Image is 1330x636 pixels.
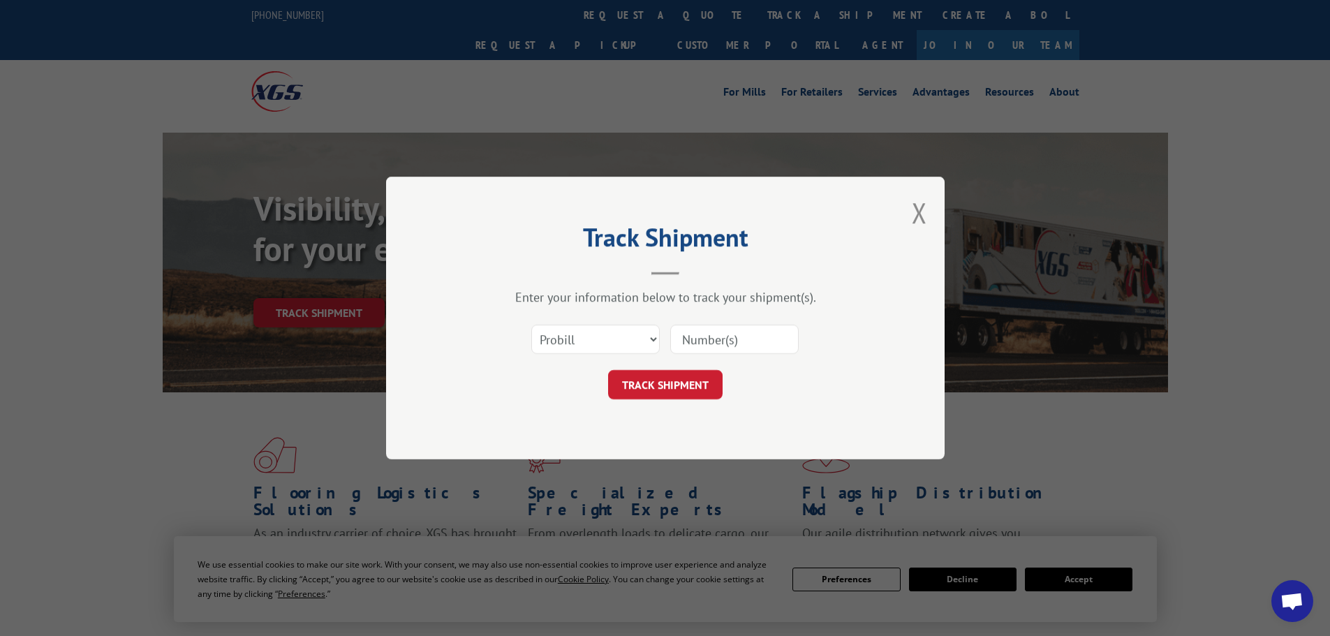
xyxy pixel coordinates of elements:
div: Enter your information below to track your shipment(s). [456,289,875,305]
h2: Track Shipment [456,228,875,254]
button: TRACK SHIPMENT [608,370,723,399]
input: Number(s) [670,325,799,354]
div: Open chat [1271,580,1313,622]
button: Close modal [912,194,927,231]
